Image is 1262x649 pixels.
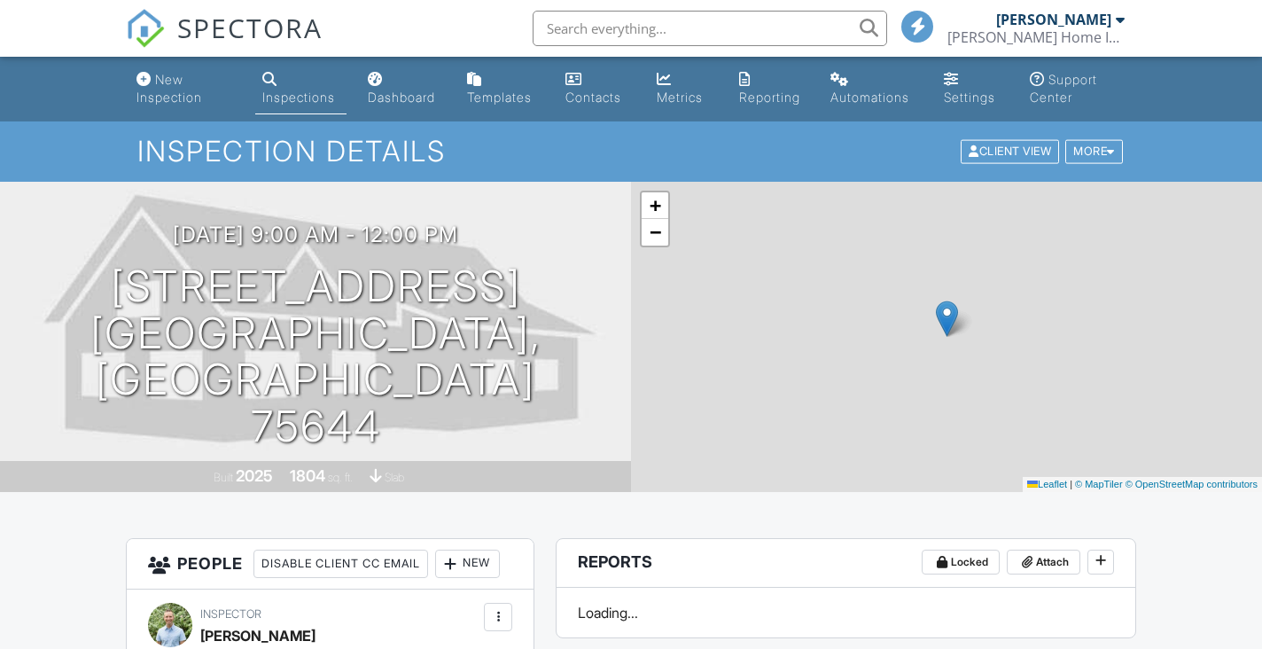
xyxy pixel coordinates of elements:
[1126,479,1258,489] a: © OpenStreetMap contributors
[361,64,447,114] a: Dashboard
[173,223,458,246] h3: [DATE] 9:00 am - 12:00 pm
[657,90,703,105] div: Metrics
[959,144,1063,157] a: Client View
[385,471,404,484] span: slab
[944,90,995,105] div: Settings
[533,11,887,46] input: Search everything...
[328,471,353,484] span: sq. ft.
[650,221,661,243] span: −
[1075,479,1123,489] a: © MapTiler
[1030,72,1097,105] div: Support Center
[936,301,958,337] img: Marker
[236,466,273,485] div: 2025
[565,90,621,105] div: Contacts
[262,90,335,105] div: Inspections
[460,64,543,114] a: Templates
[200,622,315,649] div: [PERSON_NAME]
[126,9,165,48] img: The Best Home Inspection Software - Spectora
[467,90,532,105] div: Templates
[214,471,233,484] span: Built
[650,194,661,216] span: +
[642,219,668,246] a: Zoom out
[947,28,1125,46] div: Leatherwood Home Inspections PLLC
[996,11,1111,28] div: [PERSON_NAME]
[961,140,1059,164] div: Client View
[435,550,500,578] div: New
[126,24,323,61] a: SPECTORA
[1027,479,1067,489] a: Leaflet
[732,64,809,114] a: Reporting
[136,72,202,105] div: New Inspection
[650,64,717,114] a: Metrics
[177,9,323,46] span: SPECTORA
[255,64,346,114] a: Inspections
[642,192,668,219] a: Zoom in
[1065,140,1123,164] div: More
[253,550,428,578] div: Disable Client CC Email
[823,64,923,114] a: Automations (Basic)
[137,136,1125,167] h1: Inspection Details
[200,607,261,621] span: Inspector
[127,539,534,590] h3: People
[28,263,603,450] h1: [STREET_ADDRESS] [GEOGRAPHIC_DATA], [GEOGRAPHIC_DATA] 75644
[558,64,635,114] a: Contacts
[937,64,1009,114] a: Settings
[368,90,435,105] div: Dashboard
[1023,64,1133,114] a: Support Center
[739,90,800,105] div: Reporting
[129,64,241,114] a: New Inspection
[830,90,909,105] div: Automations
[1070,479,1072,489] span: |
[290,466,325,485] div: 1804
